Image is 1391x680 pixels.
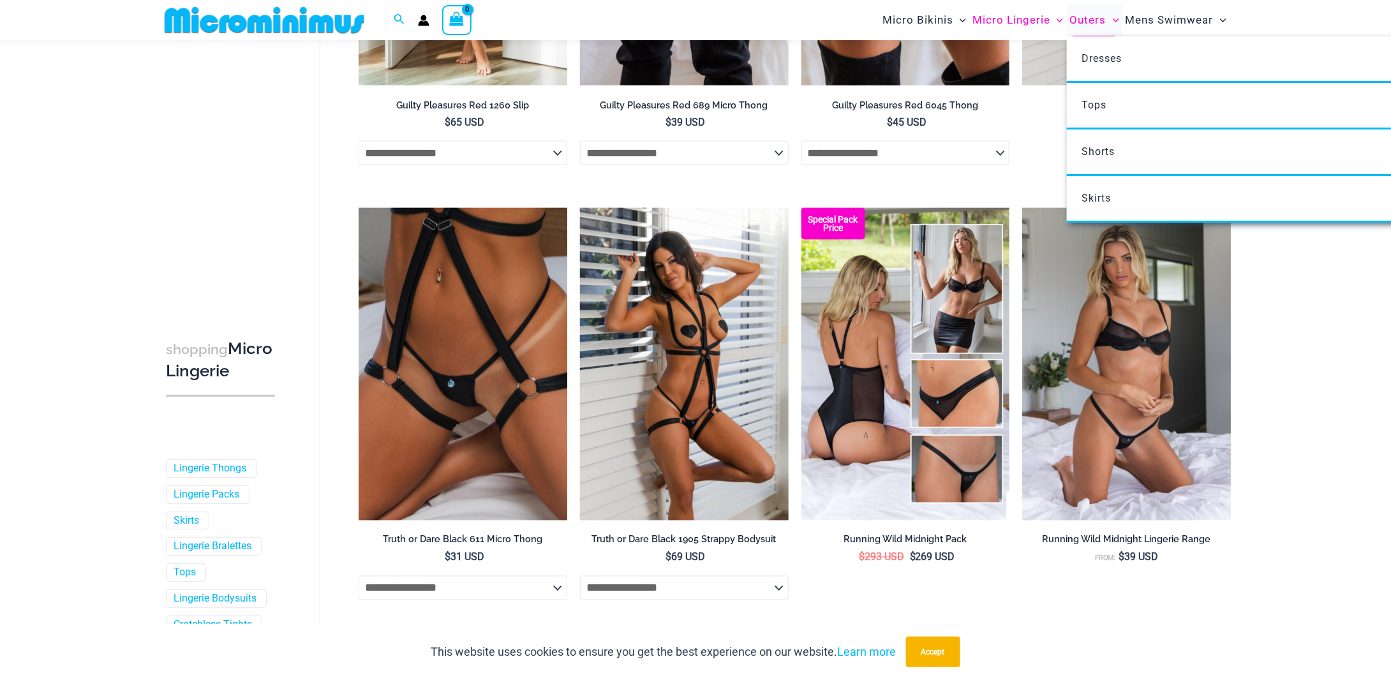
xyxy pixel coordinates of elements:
a: Running Wild Midnight 1052 Top 6512 Bottom 02Running Wild Midnight 1052 Top 6512 Bottom 05Running... [1022,208,1231,521]
iframe: TrustedSite Certified [166,43,281,298]
a: Micro BikinisMenu ToggleMenu Toggle [879,4,969,36]
h2: Guilty Pleasures Red 1260 Slip [359,100,567,112]
span: From: [1095,554,1115,563]
a: Running Wild Midnight Lingerie Range [1022,534,1231,551]
span: $ [910,551,916,563]
a: Guilty Pleasures Red 6045 Thong [801,100,1010,116]
span: $ [859,551,865,563]
a: Truth or Dare Black 1905 Bodysuit 611 Micro 07Truth or Dare Black 1905 Bodysuit 611 Micro 05Truth... [580,208,789,521]
a: Truth or Dare Black 611 Micro Thong [359,534,567,551]
span: Dresses [1082,52,1122,64]
h2: Guilty Pleasures Red 6045 Thong [801,100,1010,112]
a: Search icon link [394,12,405,28]
span: Menu Toggle [953,4,966,36]
img: Truth or Dare Black Micro 02 [359,208,567,521]
b: Special Pack Price [801,216,865,232]
img: Truth or Dare Black 1905 Bodysuit 611 Micro 07 [580,208,789,521]
nav: Site Navigation [877,2,1231,38]
a: Running Wild Midnight Pack [801,534,1010,551]
bdi: 65 USD [445,116,484,128]
span: $ [666,551,672,563]
span: Tops [1082,99,1106,111]
span: Micro Bikinis [882,4,953,36]
a: Crotchless Tights [174,617,252,631]
span: shopping [166,341,228,357]
a: Tops [174,565,196,579]
a: Learn more [838,645,896,658]
bdi: 293 USD [859,551,904,563]
span: Micro Lingerie [972,4,1050,36]
bdi: 39 USD [666,116,706,128]
h2: Guilty Pleasures Red 689 Micro Thong [580,100,789,112]
a: Truth or Dare Black 1905 Strappy Bodysuit [580,534,789,551]
h3: Micro Lingerie [166,337,275,381]
a: Truth or Dare Pack [1022,100,1231,116]
img: All Styles (1) [801,208,1010,521]
span: $ [445,551,450,563]
bdi: 45 USD [887,116,926,128]
a: Micro LingerieMenu ToggleMenu Toggle [969,4,1066,36]
span: $ [666,116,672,128]
bdi: 269 USD [910,551,955,563]
h2: Truth or Dare Black 1905 Strappy Bodysuit [580,534,789,546]
a: Guilty Pleasures Red 689 Micro Thong [580,100,789,116]
span: Menu Toggle [1214,4,1226,36]
a: Mens SwimwearMenu ToggleMenu Toggle [1122,4,1230,36]
span: Shorts [1082,145,1115,158]
img: MM SHOP LOGO FLAT [160,6,369,34]
span: Skirts [1082,192,1111,204]
span: Menu Toggle [1106,4,1119,36]
a: OutersMenu ToggleMenu Toggle [1067,4,1122,36]
a: All Styles (1) Running Wild Midnight 1052 Top 6512 Bottom 04Running Wild Midnight 1052 Top 6512 B... [801,208,1010,521]
span: $ [887,116,893,128]
span: Outers [1070,4,1106,36]
span: Menu Toggle [1050,4,1063,36]
h2: Running Wild Midnight Lingerie Range [1022,534,1231,546]
bdi: 39 USD [1119,551,1158,563]
button: Accept [906,637,960,667]
a: Truth or Dare Black Micro 02Truth or Dare Black 1905 Bodysuit 611 Micro 12Truth or Dare Black 190... [359,208,567,521]
a: Guilty Pleasures Red 1260 Slip [359,100,567,116]
a: Skirts [174,514,199,527]
a: Lingerie Thongs [174,461,246,475]
h2: Truth or Dare Black 611 Micro Thong [359,534,567,546]
bdi: 69 USD [666,551,706,563]
a: Lingerie Bodysuits [174,591,257,605]
h2: Running Wild Midnight Pack [801,534,1010,546]
span: $ [1119,551,1124,563]
a: Lingerie Packs [174,487,239,501]
a: Account icon link [418,15,429,26]
h2: Truth or Dare Pack [1022,100,1231,112]
p: This website uses cookies to ensure you get the best experience on our website. [431,642,896,662]
a: Lingerie Bralettes [174,540,251,553]
bdi: 31 USD [445,551,484,563]
img: Running Wild Midnight 1052 Top 6512 Bottom 02 [1022,208,1231,521]
span: Mens Swimwear [1126,4,1214,36]
a: View Shopping Cart, empty [442,5,472,34]
span: $ [445,116,450,128]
